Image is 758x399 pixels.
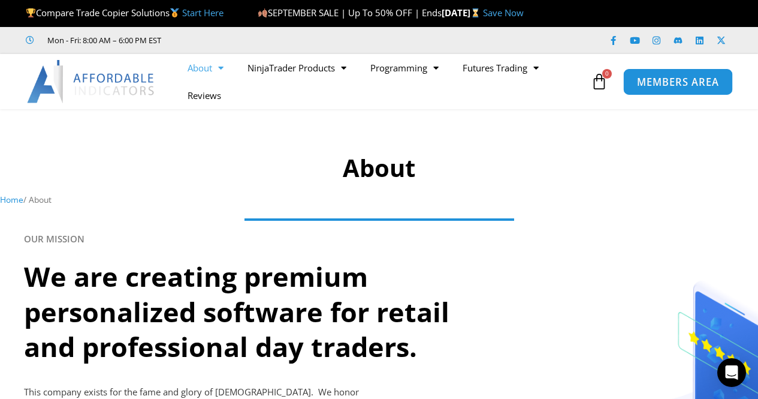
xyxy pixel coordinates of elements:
iframe: Customer reviews powered by Trustpilot [178,34,358,46]
a: Futures Trading [451,54,551,82]
span: Mon - Fri: 8:00 AM – 6:00 PM EST [44,33,161,47]
a: NinjaTrader Products [235,54,358,82]
img: 🥇 [170,8,179,17]
a: 0 [573,64,626,99]
span: SEPTEMBER SALE | Up To 50% OFF | Ends [258,7,442,19]
h2: We are creating premium personalized software for retail and professional day traders. [24,259,450,365]
img: 🏆 [26,8,35,17]
a: Reviews [176,82,233,109]
nav: Menu [176,54,588,109]
a: Programming [358,54,451,82]
span: 0 [602,69,612,79]
a: Start Here [182,7,224,19]
span: MEMBERS AREA [637,77,719,87]
a: About [176,54,235,82]
strong: [DATE] [442,7,483,19]
div: Open Intercom Messenger [717,358,746,387]
a: Save Now [483,7,524,19]
a: MEMBERS AREA [623,68,733,95]
img: LogoAI | Affordable Indicators – NinjaTrader [27,60,156,103]
span: Compare Trade Copier Solutions [26,7,224,19]
img: ⌛ [471,8,480,17]
h6: OUR MISSION [24,233,734,245]
img: 🍂 [258,8,267,17]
